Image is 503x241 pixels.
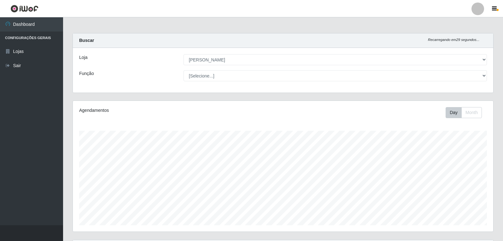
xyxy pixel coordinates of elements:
strong: Buscar [79,38,94,43]
div: First group [446,107,482,118]
i: Recarregando em 29 segundos... [428,38,479,42]
label: Função [79,70,94,77]
label: Loja [79,54,87,61]
img: CoreUI Logo [10,5,38,13]
div: Toolbar with button groups [446,107,487,118]
button: Day [446,107,462,118]
button: Month [461,107,482,118]
div: Agendamentos [79,107,243,114]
